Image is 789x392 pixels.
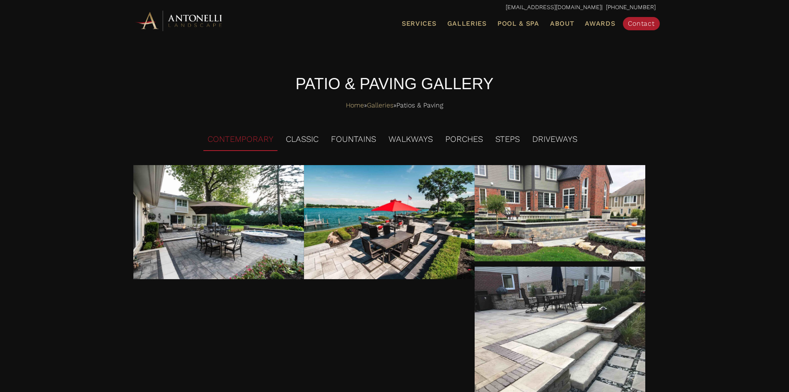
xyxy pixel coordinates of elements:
li: WALKWAYS [384,128,437,151]
a: Galleries [367,99,393,112]
a: [EMAIL_ADDRESS][DOMAIN_NAME] [506,4,601,10]
img: Antonelli Horizontal Logo [134,9,225,32]
li: DRIVEWAYS [528,128,581,151]
a: Services [398,18,440,29]
li: PORCHES [441,128,487,151]
li: CLASSIC [282,128,323,151]
a: Home [346,99,364,112]
a: About [547,18,578,29]
a: Contact [623,17,660,30]
h4: PATIO & PAVING GALLERY [134,73,656,95]
li: STEPS [491,128,524,151]
span: Patios & Paving [396,99,443,112]
span: Awards [585,19,615,27]
li: CONTEMPORARY [203,128,277,151]
a: Pool & Spa [494,18,543,29]
span: » » [346,99,443,112]
span: Contact [628,19,655,27]
a: Galleries [444,18,490,29]
span: About [550,20,574,27]
nav: Breadcrumbs [134,99,656,112]
p: | [PHONE_NUMBER] [134,2,656,13]
span: Pool & Spa [497,19,539,27]
a: Awards [581,18,618,29]
span: Galleries [447,19,487,27]
span: Services [402,20,437,27]
li: FOUNTAINS [327,128,380,151]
